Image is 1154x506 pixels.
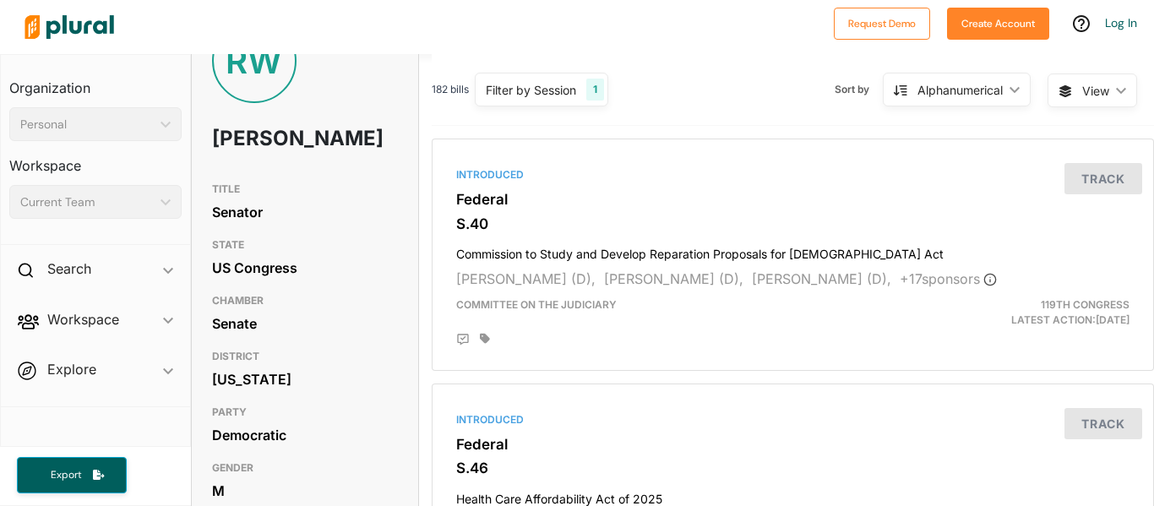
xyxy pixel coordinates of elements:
[486,81,576,99] div: Filter by Session
[20,193,154,211] div: Current Team
[456,167,1130,182] div: Introduced
[947,8,1049,40] button: Create Account
[917,81,1003,99] div: Alphanumerical
[1041,298,1130,311] span: 119th Congress
[212,291,398,311] h3: CHAMBER
[212,402,398,422] h3: PARTY
[909,297,1142,328] div: Latest Action: [DATE]
[212,422,398,448] div: Democratic
[212,255,398,280] div: US Congress
[212,367,398,392] div: [US_STATE]
[212,179,398,199] h3: TITLE
[456,215,1130,232] h3: S.40
[834,14,930,31] a: Request Demo
[480,333,490,345] div: Add tags
[900,270,997,287] span: + 17 sponsor s
[456,436,1130,453] h3: Federal
[456,412,1130,427] div: Introduced
[456,460,1130,476] h3: S.46
[212,478,398,503] div: M
[752,270,891,287] span: [PERSON_NAME] (D),
[212,199,398,225] div: Senator
[39,468,93,482] span: Export
[47,259,91,278] h2: Search
[834,8,930,40] button: Request Demo
[20,116,154,133] div: Personal
[456,191,1130,208] h3: Federal
[1064,408,1142,439] button: Track
[17,457,127,493] button: Export
[947,14,1049,31] a: Create Account
[212,235,398,255] h3: STATE
[586,79,604,101] div: 1
[212,19,297,103] div: RW
[1105,15,1137,30] a: Log In
[212,113,324,164] h1: [PERSON_NAME]
[1082,82,1109,100] span: View
[1064,163,1142,194] button: Track
[456,239,1130,262] h4: Commission to Study and Develop Reparation Proposals for [DEMOGRAPHIC_DATA] Act
[212,458,398,478] h3: GENDER
[212,346,398,367] h3: DISTRICT
[212,311,398,336] div: Senate
[9,141,182,178] h3: Workspace
[456,298,617,311] span: Committee on the Judiciary
[9,63,182,101] h3: Organization
[604,270,743,287] span: [PERSON_NAME] (D),
[432,82,469,97] span: 182 bills
[835,82,883,97] span: Sort by
[456,333,470,346] div: Add Position Statement
[456,270,596,287] span: [PERSON_NAME] (D),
